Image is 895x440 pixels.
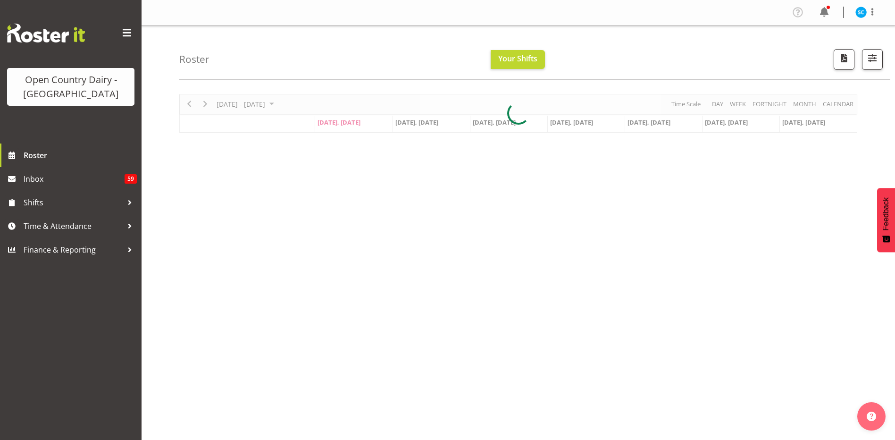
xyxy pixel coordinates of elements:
[17,73,125,101] div: Open Country Dairy - [GEOGRAPHIC_DATA]
[491,50,545,69] button: Your Shifts
[855,7,867,18] img: stuart-craig9761.jpg
[877,188,895,252] button: Feedback - Show survey
[498,53,537,64] span: Your Shifts
[24,195,123,210] span: Shifts
[7,24,85,42] img: Rosterit website logo
[882,197,890,230] span: Feedback
[179,54,209,65] h4: Roster
[862,49,883,70] button: Filter Shifts
[834,49,854,70] button: Download a PDF of the roster according to the set date range.
[867,412,876,421] img: help-xxl-2.png
[125,174,137,184] span: 59
[24,148,137,162] span: Roster
[24,219,123,233] span: Time & Attendance
[24,172,125,186] span: Inbox
[24,243,123,257] span: Finance & Reporting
